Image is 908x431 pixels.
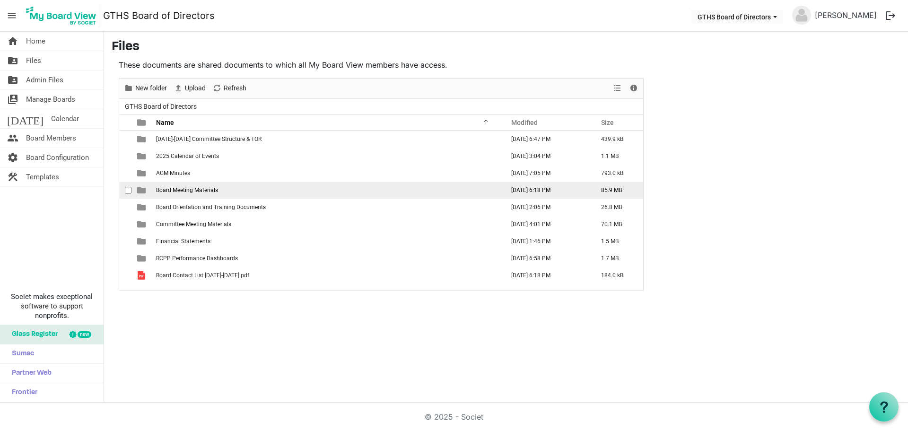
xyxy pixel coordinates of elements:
[591,131,643,148] td: 439.9 kB is template cell column header Size
[591,267,643,284] td: 184.0 kB is template cell column header Size
[170,79,209,98] div: Upload
[131,148,153,165] td: is template cell column header type
[153,148,501,165] td: 2025 Calendar of Events is template cell column header Name
[591,165,643,182] td: 793.0 kB is template cell column header Size
[153,250,501,267] td: RCPP Performance Dashboards is template cell column header Name
[119,216,131,233] td: checkbox
[7,167,18,186] span: construction
[156,187,218,194] span: Board Meeting Materials
[611,82,623,94] button: View dropdownbutton
[119,182,131,199] td: checkbox
[425,412,483,422] a: © 2025 - Societ
[119,250,131,267] td: checkbox
[209,79,250,98] div: Refresh
[153,233,501,250] td: Financial Statements is template cell column header Name
[131,131,153,148] td: is template cell column header type
[501,182,591,199] td: September 24, 2025 6:18 PM column header Modified
[134,82,168,94] span: New folder
[628,82,640,94] button: Details
[7,70,18,89] span: folder_shared
[121,79,170,98] div: New folder
[119,267,131,284] td: checkbox
[119,148,131,165] td: checkbox
[184,82,207,94] span: Upload
[501,233,591,250] td: June 26, 2025 1:46 PM column header Modified
[156,238,210,245] span: Financial Statements
[119,59,644,70] p: These documents are shared documents to which all My Board View members have access.
[811,6,881,25] a: [PERSON_NAME]
[591,233,643,250] td: 1.5 MB is template cell column header Size
[223,82,247,94] span: Refresh
[131,267,153,284] td: is template cell column header type
[7,109,44,128] span: [DATE]
[131,165,153,182] td: is template cell column header type
[78,331,91,338] div: new
[153,131,501,148] td: 2024-2025 Committee Structure & TOR is template cell column header Name
[103,6,215,25] a: GTHS Board of Directors
[131,182,153,199] td: is template cell column header type
[119,233,131,250] td: checkbox
[122,82,169,94] button: New folder
[591,148,643,165] td: 1.1 MB is template cell column header Size
[501,165,591,182] td: June 26, 2024 7:05 PM column header Modified
[156,136,262,142] span: [DATE]-[DATE] Committee Structure & TOR
[156,272,249,279] span: Board Contact List [DATE]-[DATE].pdf
[119,131,131,148] td: checkbox
[153,165,501,182] td: AGM Minutes is template cell column header Name
[131,233,153,250] td: is template cell column header type
[26,129,76,148] span: Board Members
[26,51,41,70] span: Files
[131,250,153,267] td: is template cell column header type
[501,250,591,267] td: July 16, 2025 6:58 PM column header Modified
[156,221,231,228] span: Committee Meeting Materials
[172,82,208,94] button: Upload
[691,10,783,23] button: GTHS Board of Directors dropdownbutton
[511,119,538,126] span: Modified
[626,79,642,98] div: Details
[26,167,59,186] span: Templates
[119,199,131,216] td: checkbox
[501,199,591,216] td: June 26, 2025 2:06 PM column header Modified
[501,267,591,284] td: April 16, 2025 6:18 PM column header Modified
[591,182,643,199] td: 85.9 MB is template cell column header Size
[26,32,45,51] span: Home
[51,109,79,128] span: Calendar
[7,90,18,109] span: switch_account
[153,199,501,216] td: Board Orientation and Training Documents is template cell column header Name
[26,148,89,167] span: Board Configuration
[26,90,75,109] span: Manage Boards
[156,204,266,211] span: Board Orientation and Training Documents
[7,32,18,51] span: home
[131,199,153,216] td: is template cell column header type
[156,170,190,176] span: AGM Minutes
[153,216,501,233] td: Committee Meeting Materials is template cell column header Name
[610,79,626,98] div: View
[601,119,614,126] span: Size
[23,4,103,27] a: My Board View Logo
[153,267,501,284] td: Board Contact List 2024-2025.pdf is template cell column header Name
[156,255,238,262] span: RCPP Performance Dashboards
[112,39,900,55] h3: Files
[591,250,643,267] td: 1.7 MB is template cell column header Size
[131,216,153,233] td: is template cell column header type
[591,199,643,216] td: 26.8 MB is template cell column header Size
[591,216,643,233] td: 70.1 MB is template cell column header Size
[881,6,900,26] button: logout
[7,325,58,344] span: Glass Register
[156,119,174,126] span: Name
[501,216,591,233] td: July 24, 2025 4:01 PM column header Modified
[153,182,501,199] td: Board Meeting Materials is template cell column header Name
[501,148,591,165] td: February 20, 2025 3:04 PM column header Modified
[7,129,18,148] span: people
[7,383,37,402] span: Frontier
[792,6,811,25] img: no-profile-picture.svg
[119,165,131,182] td: checkbox
[211,82,248,94] button: Refresh
[4,292,99,320] span: Societ makes exceptional software to support nonprofits.
[26,70,63,89] span: Admin Files
[123,101,199,113] span: GTHS Board of Directors
[7,364,52,383] span: Partner Web
[7,148,18,167] span: settings
[3,7,21,25] span: menu
[501,131,591,148] td: June 26, 2024 6:47 PM column header Modified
